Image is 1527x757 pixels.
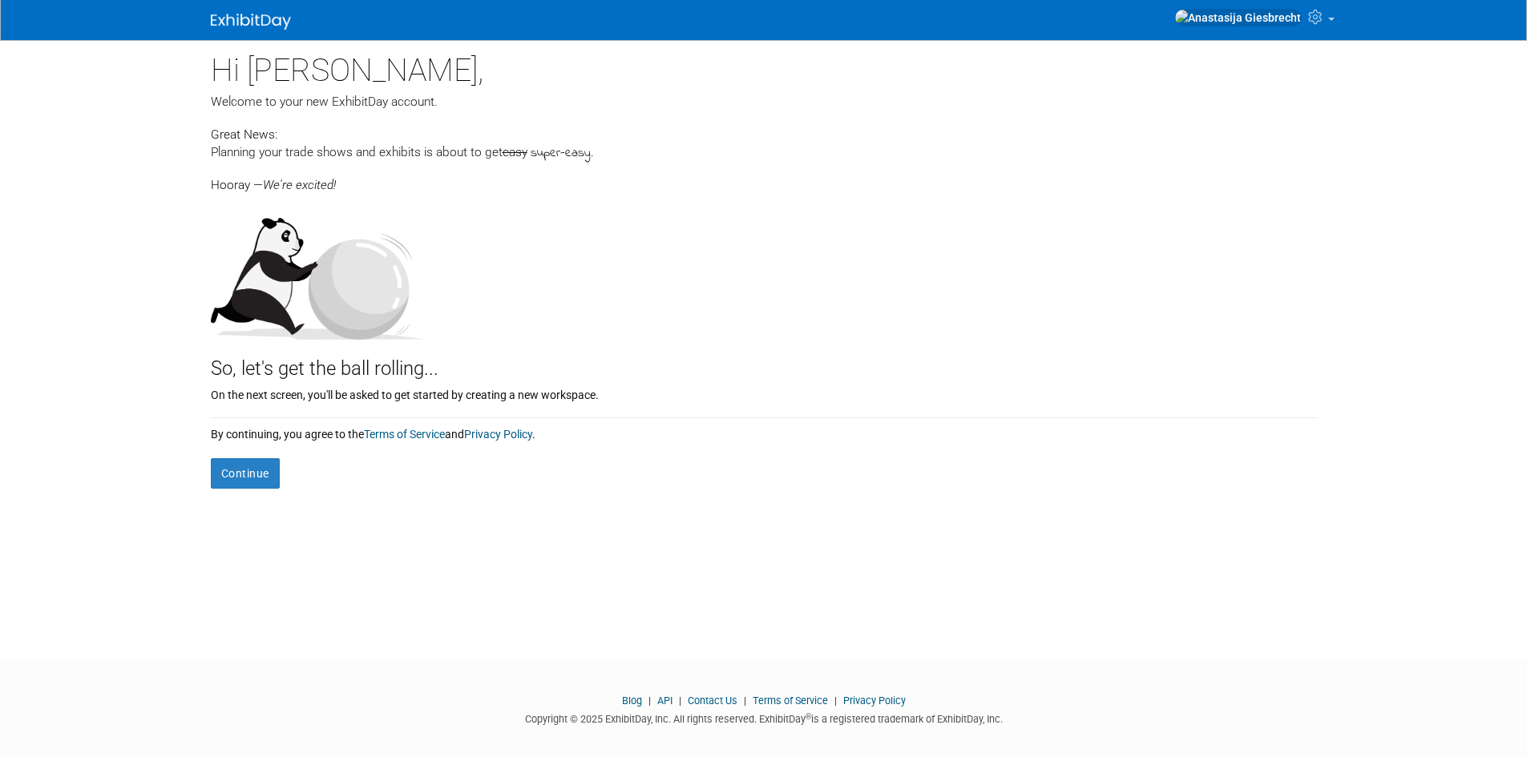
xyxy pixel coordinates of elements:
[211,93,1317,111] div: Welcome to your new ExhibitDay account.
[263,178,336,192] span: We're excited!
[675,695,685,707] span: |
[211,383,1317,403] div: On the next screen, you'll be asked to get started by creating a new workspace.
[211,125,1317,143] div: Great News:
[211,418,1317,442] div: By continuing, you agree to the and .
[503,145,527,159] span: easy
[657,695,673,707] a: API
[211,340,1317,383] div: So, let's get the ball rolling...
[806,712,811,721] sup: ®
[211,40,1317,93] div: Hi [PERSON_NAME],
[843,695,906,707] a: Privacy Policy
[464,428,532,441] a: Privacy Policy
[753,695,828,707] a: Terms of Service
[830,695,841,707] span: |
[740,695,750,707] span: |
[644,695,655,707] span: |
[211,163,1317,194] div: Hooray —
[211,14,291,30] img: ExhibitDay
[531,144,591,163] span: super-easy
[364,428,445,441] a: Terms of Service
[211,143,1317,163] div: Planning your trade shows and exhibits is about to get .
[688,695,737,707] a: Contact Us
[211,458,280,489] button: Continue
[622,695,642,707] a: Blog
[211,202,427,340] img: Let's get the ball rolling
[1174,9,1302,26] img: Anastasija Giesbrecht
